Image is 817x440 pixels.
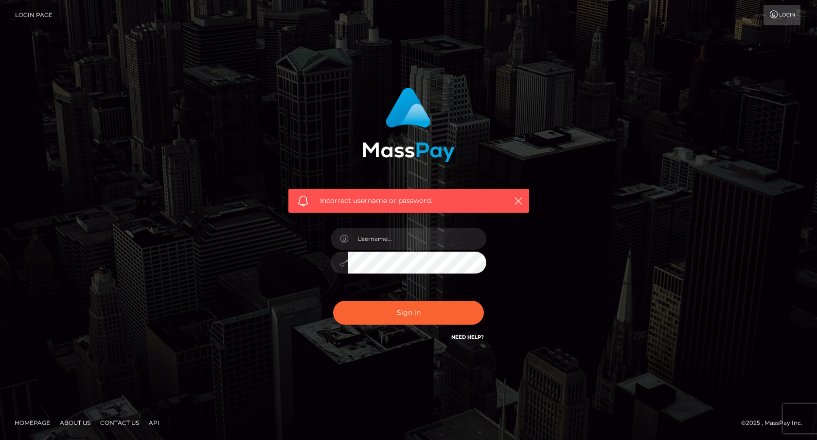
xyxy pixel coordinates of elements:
div: © 2025 , MassPay Inc. [741,418,810,428]
input: Username... [348,228,486,250]
a: Login [764,5,800,25]
button: Sign in [333,301,484,325]
a: Need Help? [451,334,484,340]
span: Incorrect username or password. [320,196,497,206]
a: API [145,415,163,430]
a: Homepage [11,415,54,430]
a: Contact Us [96,415,143,430]
a: Login Page [15,5,53,25]
a: About Us [56,415,94,430]
img: MassPay Login [362,88,455,162]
